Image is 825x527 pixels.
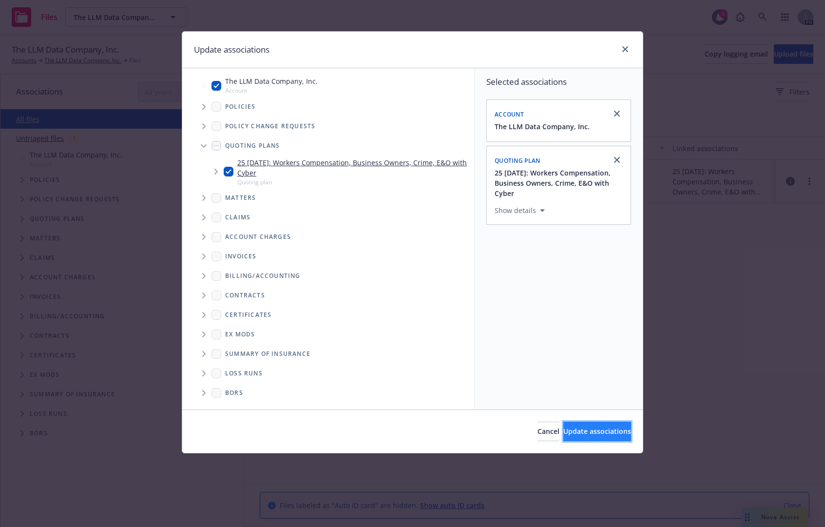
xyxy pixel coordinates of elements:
[225,143,280,149] span: Quoting plans
[225,293,265,298] span: Contracts
[495,156,540,165] span: Quoting plan
[495,168,625,198] button: 25 [DATE]: Workers Compensation, Business Owners, Crime, E&O with Cyber
[225,312,271,318] span: Certificates
[194,43,269,56] h1: Update associations
[225,351,310,357] span: Summary of insurance
[537,422,559,441] button: Cancel
[237,178,470,186] span: Quoting plan
[611,108,623,119] a: close
[225,123,315,129] span: Policy change requests
[225,195,256,201] span: Matters
[182,266,474,403] div: Folder Tree Example
[225,76,318,86] span: The LLM Data Company, Inc.
[225,371,263,376] span: Loss Runs
[225,273,301,279] span: Billing/Accounting
[495,121,590,132] button: The LLM Data Company, Inc.
[225,390,243,396] span: BORs
[563,427,631,436] span: Update associations
[225,104,256,110] span: Policies
[225,254,257,259] span: Invoices
[537,427,559,436] span: Cancel
[237,157,470,178] a: 25 [DATE]: Workers Compensation, Business Owners, Crime, E&O with Cyber
[563,422,631,441] button: Update associations
[495,110,524,118] span: Account
[182,74,474,266] div: Tree Example
[486,76,631,88] span: Selected associations
[225,86,318,95] span: Account
[619,43,631,55] a: close
[491,205,549,216] button: Show details
[611,154,623,166] a: close
[225,234,291,240] span: Account charges
[225,332,255,337] span: Ex Mods
[225,215,250,220] span: Claims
